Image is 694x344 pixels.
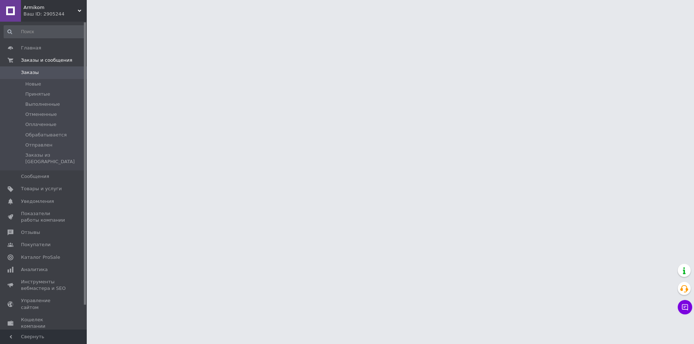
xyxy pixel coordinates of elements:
span: Armikom [23,4,78,11]
span: Инструменты вебмастера и SEO [21,279,67,292]
span: Обрабатывается [25,132,67,138]
span: Новые [25,81,41,87]
span: Аналитика [21,266,48,273]
span: Каталог ProSale [21,254,60,261]
span: Отмененные [25,111,57,118]
span: Оплаченные [25,121,56,128]
span: Принятые [25,91,50,97]
div: Ваш ID: 2905244 [23,11,87,17]
span: Главная [21,45,41,51]
span: Заказы из [GEOGRAPHIC_DATA] [25,152,85,165]
span: Управление сайтом [21,297,67,310]
span: Товары и услуги [21,186,62,192]
span: Сообщения [21,173,49,180]
span: Уведомления [21,198,54,205]
span: Покупатели [21,241,51,248]
span: Заказы [21,69,39,76]
span: Показатели работы компании [21,210,67,223]
input: Поиск [4,25,85,38]
span: Отзывы [21,229,40,236]
span: Отправлен [25,142,52,148]
span: Заказы и сообщения [21,57,72,64]
button: Чат с покупателем [678,300,692,314]
span: Кошелек компании [21,317,67,330]
span: Выполненные [25,101,60,108]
